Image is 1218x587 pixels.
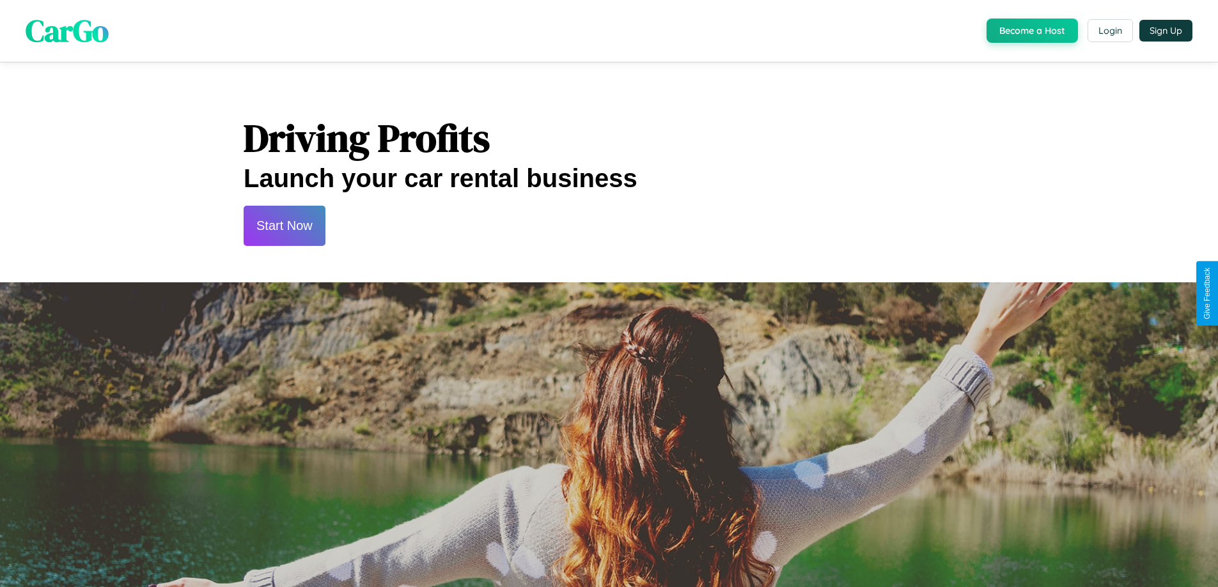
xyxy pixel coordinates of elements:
button: Start Now [244,206,325,246]
button: Sign Up [1139,20,1192,42]
h2: Launch your car rental business [244,164,974,193]
span: CarGo [26,10,109,52]
div: Give Feedback [1203,268,1212,319]
h1: Driving Profits [244,112,974,164]
button: Login [1088,19,1133,42]
button: Become a Host [987,19,1078,43]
